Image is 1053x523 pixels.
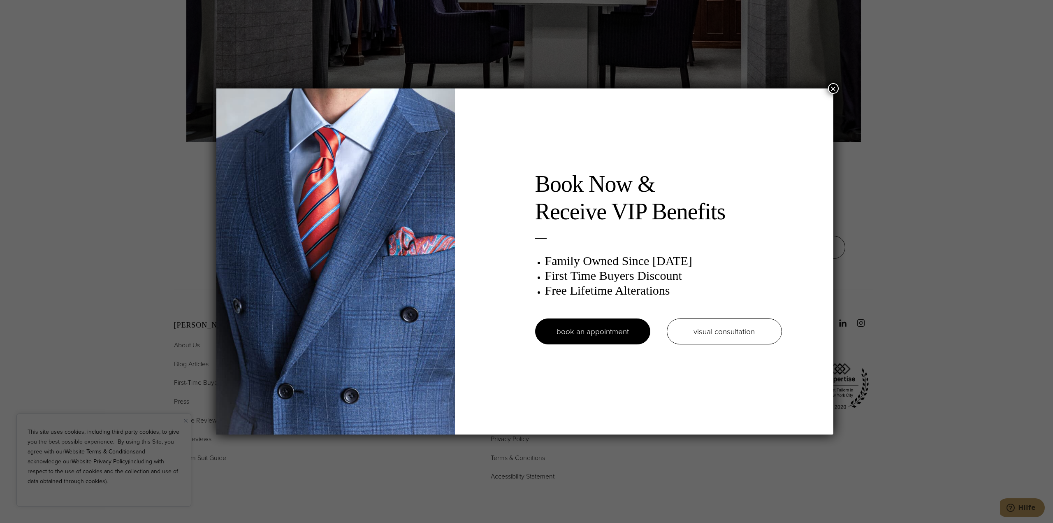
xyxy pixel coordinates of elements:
span: Hilfe [18,6,36,13]
h3: Family Owned Since [DATE] [545,253,782,268]
h2: Book Now & Receive VIP Benefits [535,170,782,225]
button: Close [828,83,839,94]
h3: First Time Buyers Discount [545,268,782,283]
h3: Free Lifetime Alterations [545,283,782,298]
a: visual consultation [667,318,782,344]
a: book an appointment [535,318,650,344]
